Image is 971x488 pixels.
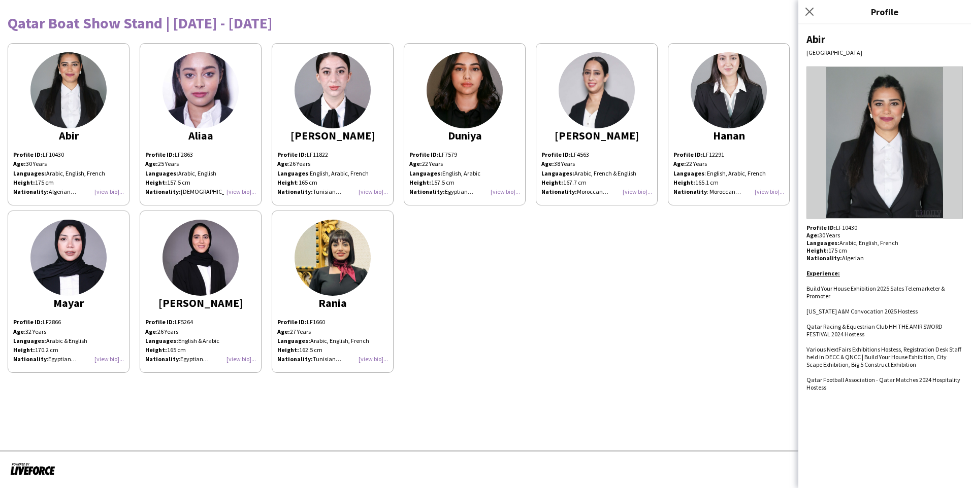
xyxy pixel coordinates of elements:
span: Egyptian [180,355,209,363]
strong: Profile ID: [277,318,307,326]
div: Abir [13,131,124,140]
strong: Nationality: [145,188,181,195]
u: Experience: [806,269,840,277]
span: : [145,355,180,363]
img: thumb-3f5721cb-bd9a-49c1-bd8d-44c4a3b8636f.jpg [427,52,503,128]
b: Nationality [145,355,179,363]
strong: Profile ID: [409,151,439,158]
p: 22 Years : English, Arabic, French 165.1 cm : Moroccan [673,159,784,196]
strong: Profile ID: [13,151,43,158]
strong: Languages: [409,169,442,177]
img: thumb-165579915162b17d6f24db5.jpg [163,52,239,128]
b: Nationality [13,355,47,363]
img: Powered by Liveforce [10,462,55,476]
strong: Nationality: [541,188,577,195]
strong: Nationality: [13,188,49,195]
span: : [277,179,299,186]
img: thumb-661f94ac5e77e.jpg [163,220,239,296]
p: 27 Years Arabic, English, French 162.5 cm Tunisian [277,327,388,364]
strong: Languages: [541,169,574,177]
div: [PERSON_NAME] [277,131,388,140]
img: thumb-ae90b02f-0bb0-4213-b908-a8d1efd67100.jpg [295,220,371,296]
p: LF5264 [145,318,256,327]
li: Qatar Racing & Equestrian Club HH THE AMIR SWORD FESTIVAL 2024 Hostess [806,323,963,338]
span: Egyptian [48,355,77,363]
span: : [13,328,25,335]
p: 38 Years Arabic, French & English 167.7 cm Moroccan [541,159,652,196]
div: [GEOGRAPHIC_DATA] [806,49,963,56]
p: LF7579 [409,150,520,159]
p: Tunisian [277,187,388,196]
p: LF1660 [277,318,388,327]
b: Profile ID: [673,151,703,158]
p: 25 Years Arabic, English 157.5 cm [DEMOGRAPHIC_DATA] [145,159,256,196]
span: : [277,169,310,177]
strong: Languages: [145,337,178,344]
p: LF12291 [673,150,784,159]
strong: Height: [145,179,167,186]
p: 30 Years Arabic, English, French 175 cm Algerian [806,231,963,262]
strong: Profile ID: [145,151,175,158]
img: thumb-35d2da39-8be6-4824-85cb-2cf367f06589.png [30,220,107,296]
strong: Nationality: [277,188,313,195]
p: LF2866 [13,318,124,327]
b: Age: [673,160,686,167]
strong: Languages: [277,337,310,344]
li: [US_STATE] A&M Convocation 2025 Hostess [806,307,963,315]
strong: Profile ID: [806,224,836,231]
p: Arabic & English 170.2 cm [13,336,124,355]
p: LF11822 [277,150,388,168]
strong: Languages: [806,239,839,247]
strong: Height: [541,179,563,186]
li: Qatar Football Association - Qatar Matches 2024 Hospitality Hostess [806,376,963,391]
img: thumb-fc3e0976-9115-4af5-98af-bfaaaaa2f1cd.jpg [30,52,107,128]
div: [PERSON_NAME] [145,298,256,307]
strong: Height: [145,346,167,354]
b: Age [13,328,24,335]
img: thumb-5b96b244-b851-4c83-a1a2-d1307e99b29f.jpg [691,52,767,128]
strong: Age: [13,160,26,167]
strong: Profile ID: [13,318,43,326]
strong: Profile ID: [145,318,175,326]
span: 165 cm [299,179,317,186]
b: Height [277,179,297,186]
span: 26 Years [157,328,178,335]
li: Various NextFairs Exhibitions Hostess, Registration Desk Staff held in DECC & QNCC | Build Your H... [806,345,963,368]
b: Height: [673,179,695,186]
span: : [277,160,289,167]
p: English & Arabic 165 cm [145,336,256,355]
strong: Languages: [13,337,46,344]
img: Crew avatar or photo [806,66,963,219]
p: LF10430 [806,224,963,231]
strong: Age: [277,328,290,335]
div: Qatar Boat Show Stand | [DATE] - [DATE] [8,15,963,30]
strong: Nationality: [806,254,842,262]
h3: Profile [798,5,971,18]
img: thumb-9b6fd660-ba35-4b88-a194-5e7aedc5b98e.png [559,52,635,128]
b: Age [145,328,156,335]
strong: Nationality: [409,188,445,195]
li: Build Your House Exhibition 2025 Sales Telemarketer & Promoter [806,285,963,300]
p: 22 Years English, Arabic 157.5 cm Egyptian [409,159,520,196]
b: Nationality [673,188,707,195]
strong: Height: [13,346,35,354]
strong: Height: [409,179,431,186]
div: Abir [806,32,963,46]
strong: Age: [541,160,554,167]
div: Hanan [673,131,784,140]
span: : [13,355,48,363]
b: Languages [277,169,308,177]
strong: Profile ID: [541,151,571,158]
p: LF10430 [13,150,124,159]
b: Age [277,160,288,167]
p: 30 Years Arabic, English, French 175 cm Algerian [13,159,124,196]
strong: Height: [13,179,35,186]
div: Duniya [409,131,520,140]
strong: Age: [145,160,158,167]
p: LF2863 [145,150,256,159]
strong: Height: [806,247,828,254]
strong: Nationality: [277,355,313,363]
span: English, Arabic, French [310,169,369,177]
b: Languages [673,169,704,177]
strong: Age: [409,160,422,167]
